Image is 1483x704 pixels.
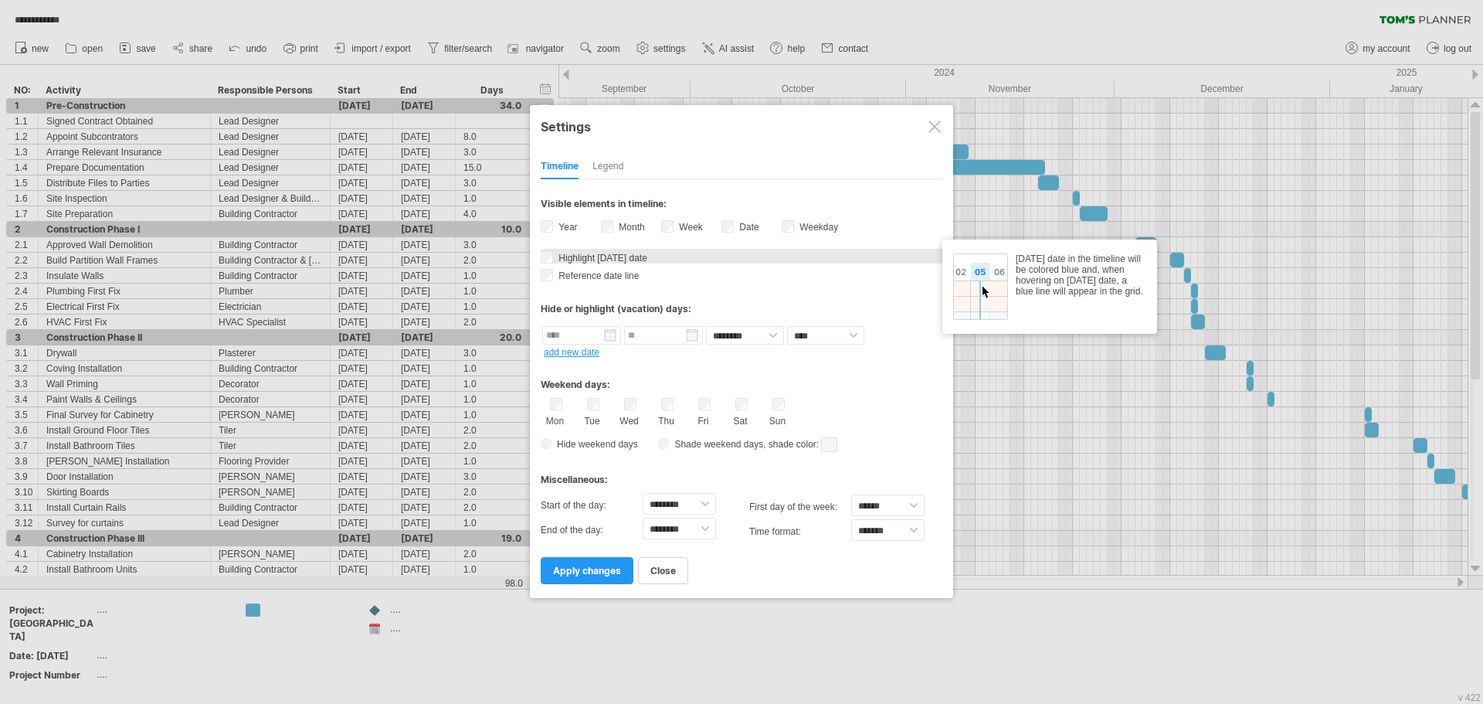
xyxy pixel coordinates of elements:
span: close [650,565,676,576]
div: Timeline [541,155,579,179]
div: Visible elements in timeline: [541,198,942,214]
a: close [638,557,688,584]
div: Settings [541,112,942,140]
span: , shade color: [763,435,837,454]
label: Weekday [796,222,838,233]
div: [DATE] date in the timeline will be colored blue and, when hovering on [DATE] date, a blue line w... [953,253,1146,320]
label: Month [616,222,644,233]
label: Week [676,222,702,233]
label: Year [555,222,577,233]
a: apply changes [541,557,633,584]
div: Weekend days: [541,364,942,394]
label: Tue [582,413,602,427]
label: Thu [657,413,676,427]
label: Fri [694,413,713,427]
span: Hide weekend days [551,439,638,450]
label: Start of the day: [541,493,643,518]
span: Reference date line [555,270,639,281]
div: Miscellaneous: [541,459,942,489]
label: Time format: [749,519,851,544]
span: apply changes [553,565,621,576]
span: click here to change the shade color [821,437,837,452]
span: Highlight [DATE] date [555,253,647,264]
label: Mon [545,413,565,427]
label: first day of the week: [749,495,851,519]
div: Legend [592,155,623,179]
div: Hide or highlight (vacation) days: [541,303,942,315]
span: Shade weekend days [669,439,763,450]
label: End of the day: [541,518,643,542]
label: Date [736,222,758,233]
label: Sun [768,413,787,427]
a: add new date [544,347,599,358]
label: Sat [731,413,750,427]
label: Wed [619,413,639,427]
